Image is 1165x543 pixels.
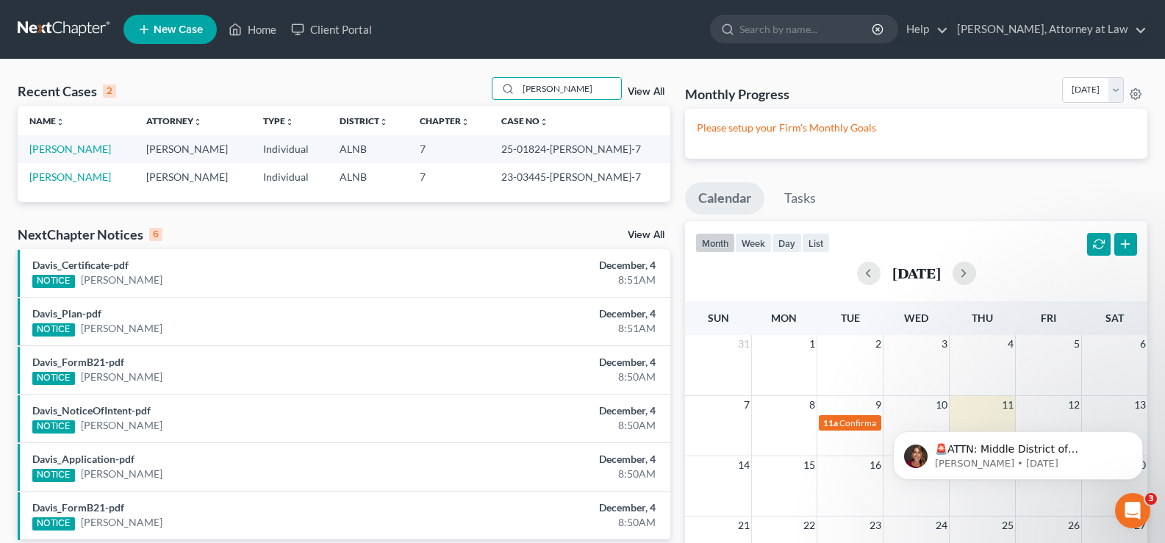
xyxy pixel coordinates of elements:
[771,312,797,324] span: Mon
[1006,335,1015,353] span: 4
[32,517,75,531] div: NOTICE
[340,115,388,126] a: Districtunfold_more
[458,467,656,481] div: 8:50AM
[518,78,621,99] input: Search by name...
[135,135,251,162] td: [PERSON_NAME]
[736,517,751,534] span: 21
[32,501,124,514] a: Davis_FormB21-pdf
[1067,396,1081,414] span: 12
[697,121,1136,135] p: Please setup your Firm's Monthly Goals
[263,115,294,126] a: Typeunfold_more
[461,118,470,126] i: unfold_more
[284,16,379,43] a: Client Portal
[285,118,294,126] i: unfold_more
[742,396,751,414] span: 7
[802,456,817,474] span: 15
[81,467,162,481] a: [PERSON_NAME]
[18,82,116,100] div: Recent Cases
[735,233,772,253] button: week
[736,456,751,474] span: 14
[328,135,408,162] td: ALNB
[839,417,995,428] span: Confirmation Date for [PERSON_NAME]
[868,456,883,474] span: 16
[81,418,162,433] a: [PERSON_NAME]
[458,321,656,336] div: 8:51AM
[420,115,470,126] a: Chapterunfold_more
[32,372,75,385] div: NOTICE
[772,233,802,253] button: day
[1133,396,1147,414] span: 13
[32,420,75,434] div: NOTICE
[135,163,251,190] td: [PERSON_NAME]
[221,16,284,43] a: Home
[56,118,65,126] i: unfold_more
[771,182,829,215] a: Tasks
[802,233,830,253] button: list
[32,356,124,368] a: Davis_FormB21-pdf
[1105,312,1124,324] span: Sat
[501,115,548,126] a: Case Nounfold_more
[540,118,548,126] i: unfold_more
[685,182,764,215] a: Calendar
[1041,312,1056,324] span: Fri
[808,396,817,414] span: 8
[904,312,928,324] span: Wed
[251,135,328,162] td: Individual
[29,115,65,126] a: Nameunfold_more
[379,118,388,126] i: unfold_more
[458,418,656,433] div: 8:50AM
[628,230,664,240] a: View All
[458,258,656,273] div: December, 4
[458,403,656,418] div: December, 4
[458,273,656,287] div: 8:51AM
[32,404,151,417] a: Davis_NoticeOfIntent-pdf
[490,163,671,190] td: 23-03445-[PERSON_NAME]-7
[892,265,941,281] h2: [DATE]
[81,370,162,384] a: [PERSON_NAME]
[1067,517,1081,534] span: 26
[458,306,656,321] div: December, 4
[841,312,860,324] span: Tue
[934,517,949,534] span: 24
[1145,493,1157,505] span: 3
[685,85,789,103] h3: Monthly Progress
[739,15,874,43] input: Search by name...
[868,517,883,534] span: 23
[708,312,729,324] span: Sun
[193,118,202,126] i: unfold_more
[81,273,162,287] a: [PERSON_NAME]
[149,228,162,241] div: 6
[81,321,162,336] a: [PERSON_NAME]
[32,469,75,482] div: NOTICE
[490,135,671,162] td: 25-01824-[PERSON_NAME]-7
[408,163,490,190] td: 7
[29,170,111,183] a: [PERSON_NAME]
[940,335,949,353] span: 3
[458,452,656,467] div: December, 4
[328,163,408,190] td: ALNB
[251,163,328,190] td: Individual
[874,335,883,353] span: 2
[1000,517,1015,534] span: 25
[458,515,656,530] div: 8:50AM
[458,500,656,515] div: December, 4
[29,143,111,155] a: [PERSON_NAME]
[146,115,202,126] a: Attorneyunfold_more
[458,355,656,370] div: December, 4
[18,226,162,243] div: NextChapter Notices
[32,323,75,337] div: NOTICE
[81,515,162,530] a: [PERSON_NAME]
[972,312,993,324] span: Thu
[695,233,735,253] button: month
[458,370,656,384] div: 8:50AM
[874,396,883,414] span: 9
[32,307,101,320] a: Davis_Plan-pdf
[1139,335,1147,353] span: 6
[934,396,949,414] span: 10
[628,87,664,97] a: View All
[736,335,751,353] span: 31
